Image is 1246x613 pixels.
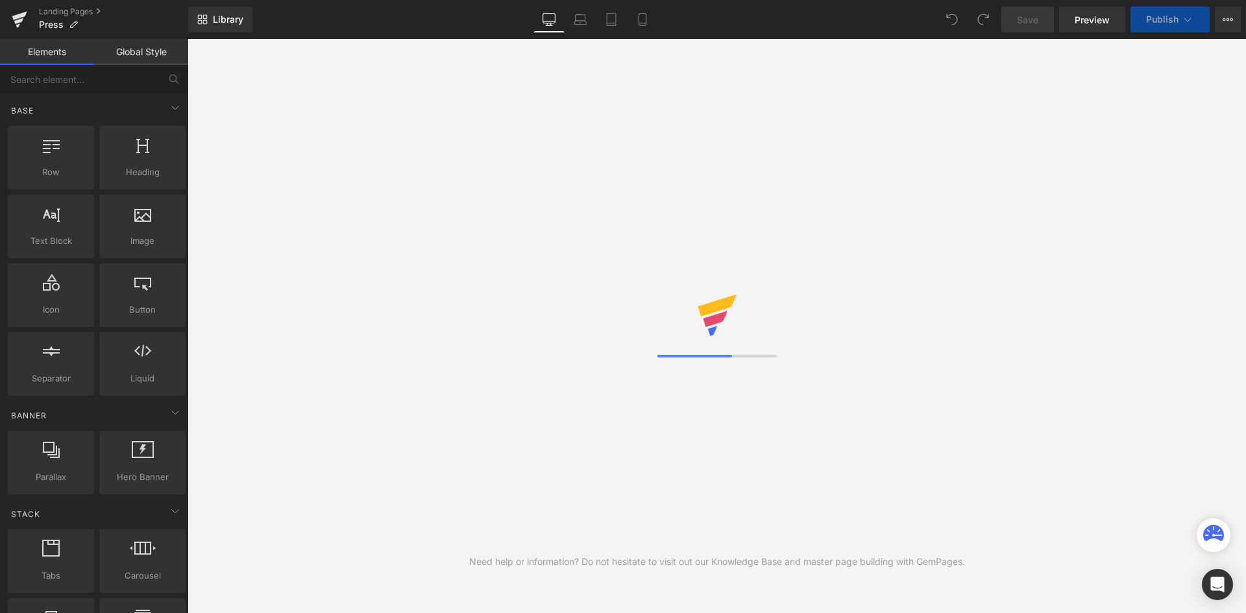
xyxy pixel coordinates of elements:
div: Open Intercom Messenger [1202,569,1233,600]
a: Desktop [533,6,565,32]
span: Button [103,303,182,317]
span: Parallax [12,470,90,484]
a: Laptop [565,6,596,32]
span: Image [103,234,182,248]
span: Press [39,19,64,30]
button: More [1215,6,1241,32]
span: Save [1017,13,1038,27]
span: Publish [1146,14,1179,25]
span: Row [12,165,90,179]
a: Global Style [94,39,188,65]
span: Carousel [103,569,182,583]
button: Redo [970,6,996,32]
span: Liquid [103,372,182,385]
span: Preview [1075,13,1110,27]
a: Mobile [627,6,658,32]
a: New Library [188,6,252,32]
span: Separator [12,372,90,385]
button: Publish [1130,6,1210,32]
span: Text Block [12,234,90,248]
span: Library [213,14,243,25]
span: Banner [10,409,48,422]
button: Undo [939,6,965,32]
a: Landing Pages [39,6,188,17]
span: Hero Banner [103,470,182,484]
span: Icon [12,303,90,317]
span: Stack [10,508,42,520]
span: Tabs [12,569,90,583]
span: Heading [103,165,182,179]
div: Need help or information? Do not hesitate to visit out our Knowledge Base and master page buildin... [469,555,965,569]
span: Base [10,104,35,117]
a: Tablet [596,6,627,32]
a: Preview [1059,6,1125,32]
